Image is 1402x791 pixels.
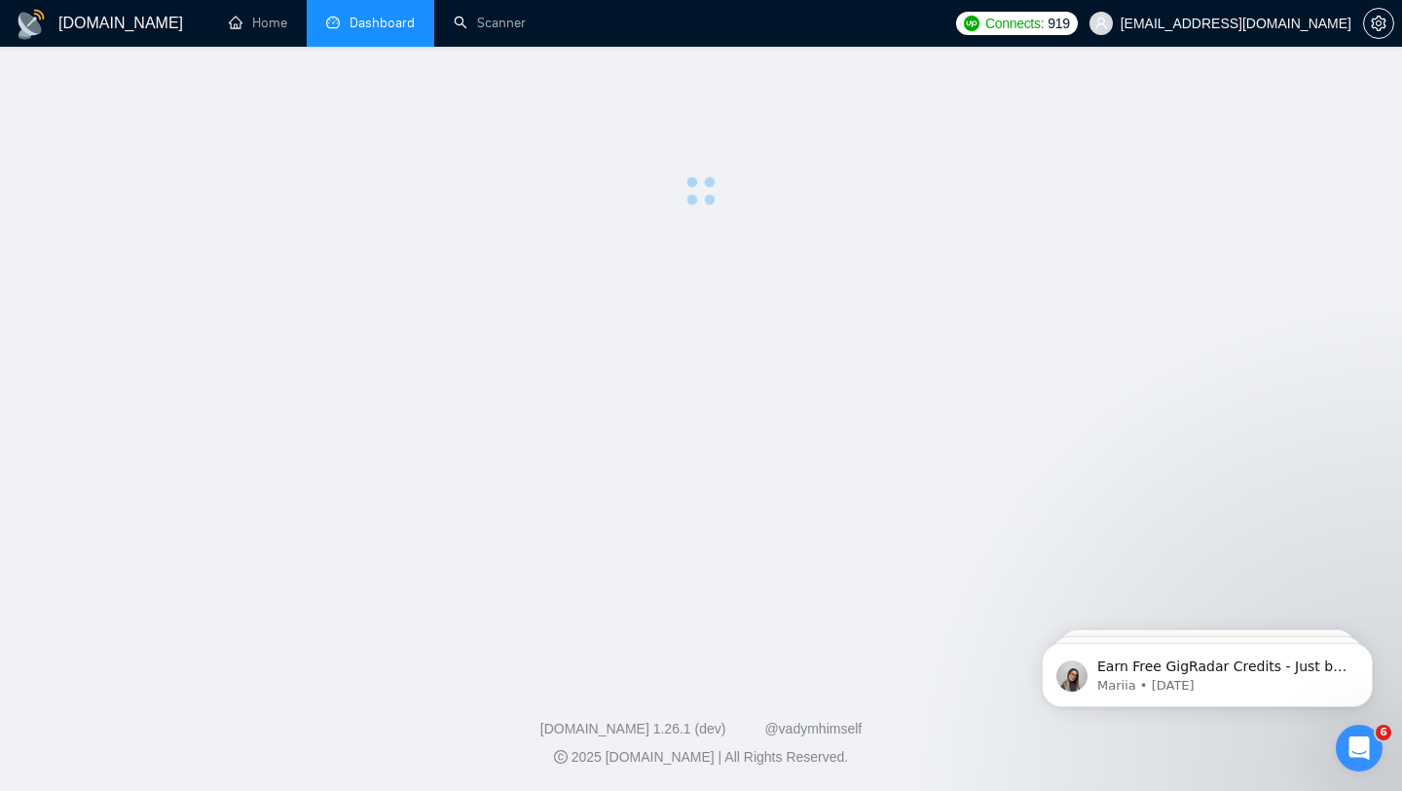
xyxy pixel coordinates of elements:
span: copyright [554,750,568,764]
button: setting [1363,8,1394,39]
iframe: Intercom notifications message [1013,602,1402,738]
span: Earn Free GigRadar Credits - Just by Sharing Your Story! 💬 Want more credits for sending proposal... [85,56,336,537]
span: Dashboard [350,15,415,31]
span: 919 [1048,13,1069,34]
a: homeHome [229,15,287,31]
p: Message from Mariia, sent 6w ago [85,75,336,93]
iframe: Intercom live chat [1336,725,1383,772]
a: setting [1363,16,1394,31]
span: setting [1364,16,1393,31]
div: 2025 [DOMAIN_NAME] | All Rights Reserved. [16,747,1386,768]
span: Connects: [985,13,1044,34]
img: upwork-logo.png [964,16,979,31]
span: dashboard [326,16,340,29]
span: user [1094,17,1108,30]
a: @vadymhimself [764,721,862,736]
img: logo [16,9,47,40]
span: 6 [1376,725,1391,740]
a: searchScanner [454,15,526,31]
a: [DOMAIN_NAME] 1.26.1 (dev) [540,721,726,736]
